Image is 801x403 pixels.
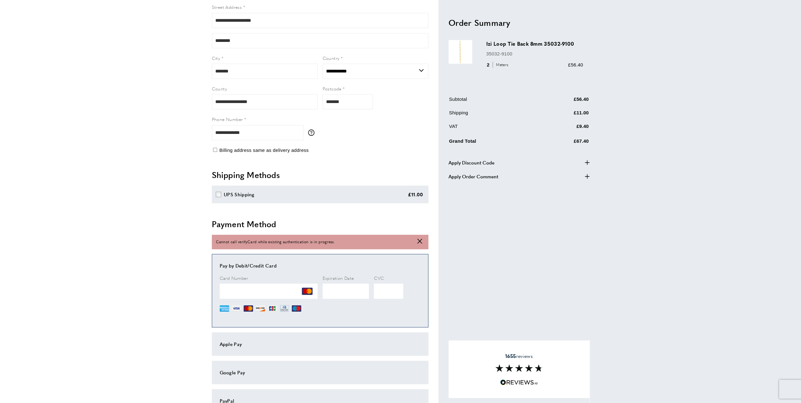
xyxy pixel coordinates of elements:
img: AE.png [220,304,229,313]
button: More information [308,130,318,136]
h2: Order Summary [448,17,589,28]
span: Phone Number [212,116,243,122]
span: Cannot call verifyCard while existing authentication is in progress. [216,239,335,245]
td: £9.40 [539,123,589,135]
h2: Payment Method [212,218,428,230]
img: DN.png [279,304,290,313]
div: £11.00 [408,191,423,198]
td: Shipping [449,109,539,121]
td: £56.40 [539,95,589,108]
span: Billing address same as delivery address [219,147,309,153]
img: Izi Loop Tie Back 8mm 35032-9100 [448,40,472,64]
h2: Shipping Methods [212,169,428,181]
h3: Izi Loop Tie Back 8mm 35032-9100 [486,40,583,48]
span: reviews [505,353,533,359]
iframe: Secure Credit Card Frame - CVV [374,284,403,299]
div: 2 [486,61,510,69]
td: VAT [449,123,539,135]
td: Subtotal [449,95,539,108]
img: MC.png [244,304,253,313]
img: JCB.png [268,304,277,313]
p: 35032-9100 [486,50,583,58]
div: Pay by Debit/Credit Card [220,262,420,269]
img: MI.png [292,304,301,313]
td: £67.40 [539,136,589,150]
iframe: Secure Credit Card Frame - Credit Card Number [220,284,318,299]
span: Card Number [220,275,248,281]
img: Reviews.io 5 stars [500,379,538,385]
span: Postcode [323,85,341,92]
img: VI.png [232,304,241,313]
span: Meters [493,62,510,68]
strong: 1655 [505,352,516,359]
span: £56.40 [568,62,583,67]
div: UPS Shipping [224,191,255,198]
td: Grand Total [449,136,539,150]
span: Expiration Date [323,275,354,281]
div: Apple Pay [220,340,420,348]
span: Apply Order Comment [448,173,498,180]
span: Country [323,55,340,61]
span: CVC [374,275,384,281]
span: City [212,55,220,61]
span: Street Address [212,4,242,10]
iframe: Secure Credit Card Frame - Expiration Date [323,284,369,299]
td: £11.00 [539,109,589,121]
img: MC.png [302,286,313,296]
img: DI.png [256,304,265,313]
div: Google Pay [220,369,420,376]
img: Reviews section [495,364,543,372]
span: County [212,85,227,92]
span: Apply Discount Code [448,159,494,166]
input: Billing address same as delivery address [213,148,217,152]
